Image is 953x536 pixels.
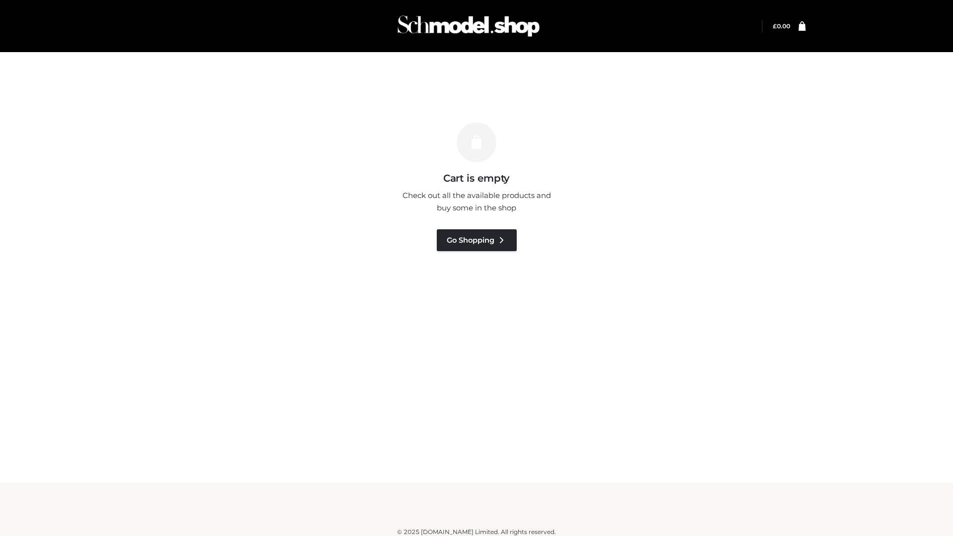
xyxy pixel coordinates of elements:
[773,22,777,30] span: £
[170,172,783,184] h3: Cart is empty
[394,6,543,46] img: Schmodel Admin 964
[773,22,790,30] bdi: 0.00
[773,22,790,30] a: £0.00
[397,189,556,214] p: Check out all the available products and buy some in the shop
[437,229,517,251] a: Go Shopping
